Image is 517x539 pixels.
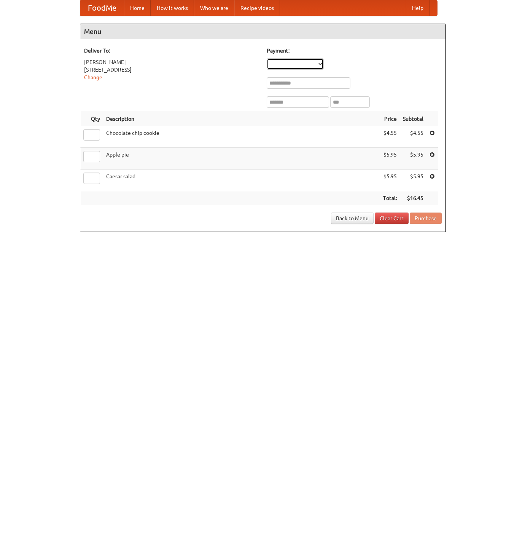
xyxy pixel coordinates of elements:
h5: Payment: [267,47,442,54]
th: Description [103,112,380,126]
td: $4.55 [380,126,400,148]
td: Caesar salad [103,170,380,191]
td: $5.95 [380,148,400,170]
a: Help [406,0,430,16]
div: [PERSON_NAME] [84,58,259,66]
th: Total: [380,191,400,205]
a: How it works [151,0,194,16]
td: $5.95 [380,170,400,191]
th: Qty [80,112,103,126]
th: $16.45 [400,191,426,205]
a: Recipe videos [234,0,280,16]
th: Subtotal [400,112,426,126]
h5: Deliver To: [84,47,259,54]
td: $5.95 [400,148,426,170]
button: Purchase [410,213,442,224]
th: Price [380,112,400,126]
td: $4.55 [400,126,426,148]
td: Chocolate chip cookie [103,126,380,148]
a: FoodMe [80,0,124,16]
a: Home [124,0,151,16]
a: Clear Cart [375,213,409,224]
td: $5.95 [400,170,426,191]
a: Who we are [194,0,234,16]
div: [STREET_ADDRESS] [84,66,259,74]
h4: Menu [80,24,445,39]
td: Apple pie [103,148,380,170]
a: Back to Menu [331,213,374,224]
a: Change [84,74,102,80]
